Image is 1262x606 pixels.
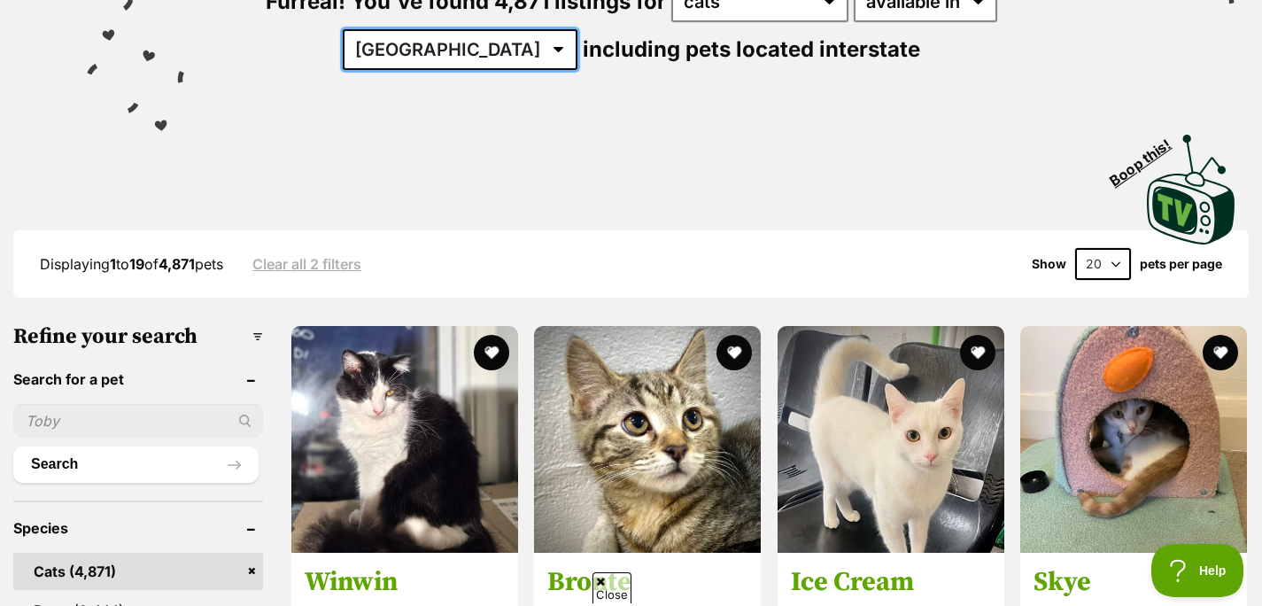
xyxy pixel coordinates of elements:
[547,565,747,599] h3: Bronte
[40,255,223,273] span: Displaying to of pets
[1107,125,1188,189] span: Boop this!
[1151,544,1244,597] iframe: Help Scout Beacon - Open
[1034,565,1234,599] h3: Skye
[13,371,263,387] header: Search for a pet
[473,335,508,370] button: favourite
[291,326,518,553] img: Winwin - Domestic Short Hair Cat
[592,572,631,603] span: Close
[13,520,263,536] header: Species
[1147,135,1235,245] img: PetRescue TV logo
[1147,119,1235,248] a: Boop this!
[791,565,991,599] h3: Ice Cream
[1203,335,1238,370] button: favourite
[534,326,761,553] img: Bronte - Domestic Short Hair Cat
[305,565,505,599] h3: Winwin
[1140,257,1222,271] label: pets per page
[110,255,116,273] strong: 1
[13,447,259,482] button: Search
[13,404,263,438] input: Toby
[159,255,195,273] strong: 4,871
[129,255,144,273] strong: 19
[959,335,995,370] button: favourite
[583,36,920,62] span: including pets located interstate
[778,326,1004,553] img: Ice Cream - Domestic Short Hair Cat
[716,335,752,370] button: favourite
[1020,326,1247,553] img: Skye - Domestic Short Hair (DSH) Cat
[13,553,263,590] a: Cats (4,871)
[252,256,361,272] a: Clear all 2 filters
[13,324,263,349] h3: Refine your search
[1032,257,1066,271] span: Show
